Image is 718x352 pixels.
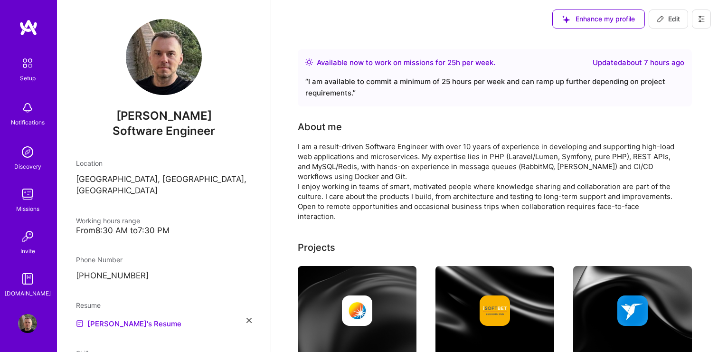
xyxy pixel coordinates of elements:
span: [PERSON_NAME] [76,109,252,123]
i: icon SuggestedTeams [562,16,570,23]
div: I am a result-driven Software Engineer with over 10 years of experience in developing and support... [298,142,678,221]
p: [PHONE_NUMBER] [76,270,252,282]
div: Missions [16,204,39,214]
button: Enhance my profile [552,10,645,29]
span: Edit [657,14,680,24]
img: setup [18,53,38,73]
div: Location [76,158,252,168]
img: Company logo [480,295,510,326]
a: User Avatar [16,314,39,333]
img: teamwork [18,185,37,204]
img: bell [18,98,37,117]
img: Invite [18,227,37,246]
div: Discovery [14,162,41,171]
div: Invite [20,246,35,256]
span: 25 [447,58,456,67]
img: User Avatar [18,314,37,333]
a: [PERSON_NAME]'s Resume [76,318,181,329]
img: Resume [76,320,84,327]
div: Projects [298,240,335,255]
span: Resume [76,301,101,309]
i: icon Close [246,318,252,323]
img: logo [19,19,38,36]
div: About me [298,120,342,134]
button: Edit [649,10,688,29]
div: “ I am available to commit a minimum of 25 hours per week and can ramp up further depending on pr... [305,76,684,99]
p: [GEOGRAPHIC_DATA], [GEOGRAPHIC_DATA], [GEOGRAPHIC_DATA] [76,174,252,197]
div: From 8:30 AM to 7:30 PM [76,226,252,236]
img: discovery [18,143,37,162]
span: Phone Number [76,256,123,264]
img: Company logo [617,295,648,326]
img: guide book [18,269,37,288]
div: [DOMAIN_NAME] [5,288,51,298]
span: Working hours range [76,217,140,225]
div: Notifications [11,117,45,127]
img: Availability [305,58,313,66]
img: User Avatar [126,19,202,95]
span: Enhance my profile [562,14,635,24]
div: Updated about 7 hours ago [593,57,684,68]
img: Company logo [342,295,372,326]
span: Software Engineer [113,124,215,138]
div: Setup [20,73,36,83]
div: Available now to work on missions for h per week . [317,57,495,68]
